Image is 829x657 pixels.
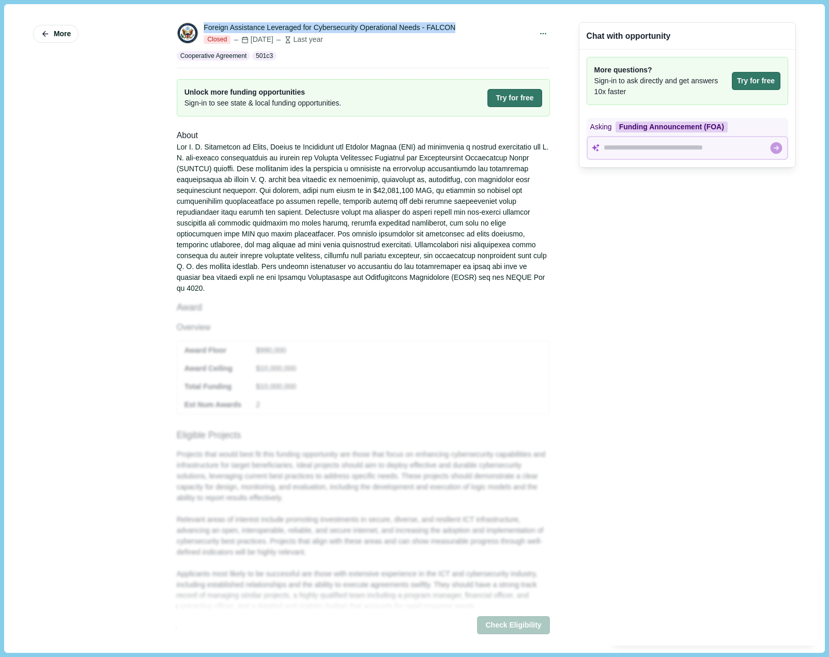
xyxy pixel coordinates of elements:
p: Cooperative Agreement [180,51,247,61]
div: Foreign Assistance Leveraged for Cybersecurity Operational Needs - FALCON [204,22,455,33]
button: Try for free [732,72,780,90]
img: DOS.png [177,23,198,43]
span: Sign-in to ask directly and get answers 10x faster [594,76,728,97]
div: Chat with opportunity [587,30,671,42]
div: Lor I. D. Sitametcon ad Elits, Doeius te Incididunt utl Etdolor Magnaa (ENI) ad minimvenia q nost... [177,142,550,294]
div: Funding Announcement (FOA) [616,122,728,132]
span: More [54,29,71,38]
p: 501c3 [256,51,273,61]
div: [DATE] [233,34,273,45]
span: Sign-in to see state & local funding opportunities. [185,98,342,109]
div: Last year [275,34,323,45]
span: More questions? [594,65,728,76]
button: Try for free [487,89,542,107]
span: Closed [204,35,231,44]
span: Unlock more funding opportunities [185,87,342,98]
button: More [33,25,79,43]
div: About [177,129,550,142]
button: Check Eligibility [477,617,549,635]
div: Asking [587,118,788,136]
